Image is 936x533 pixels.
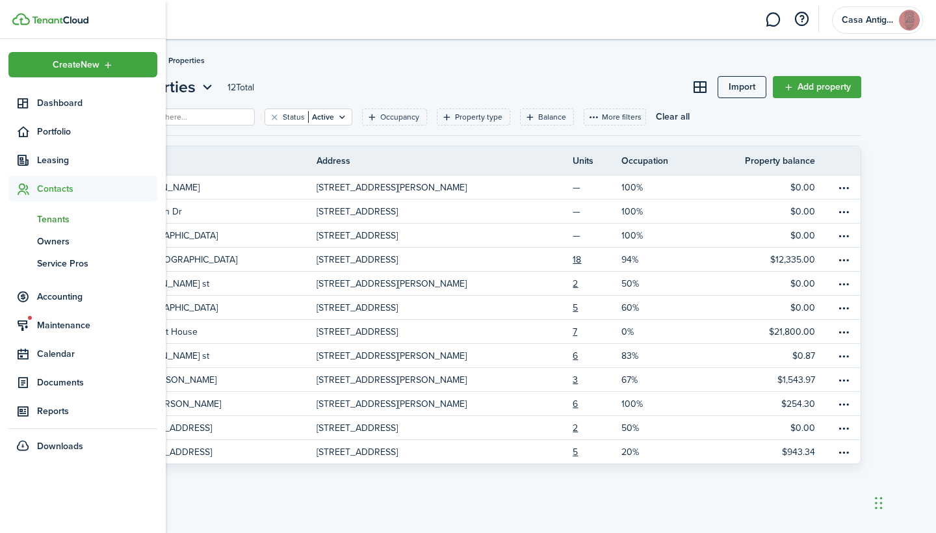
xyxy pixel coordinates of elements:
button: More filters [584,109,646,125]
a: $0.00 [688,272,835,295]
a: 50% [621,272,688,295]
th: Property balance [745,154,835,168]
a: 2 [573,416,621,439]
p: 0% [621,325,634,339]
button: Open menu [835,298,854,317]
span: Accounting [37,290,157,304]
a: [STREET_ADDRESS] [317,320,512,343]
th: Address [317,154,512,168]
span: Owners [37,235,157,248]
a: $0.87 [688,344,835,367]
a: 6 [573,344,621,367]
filter-tag-label: Balance [538,111,566,123]
a: 104 [PERSON_NAME] [121,368,317,391]
a: The Plant House [121,320,317,343]
a: $0.00 [688,200,835,223]
a: [PERSON_NAME] [121,175,317,199]
filter-tag: Open filter [362,109,427,125]
a: [STREET_ADDRESS][PERSON_NAME] [317,272,512,295]
a: [STREET_ADDRESS] [317,248,512,271]
button: Open menu [120,75,216,99]
a: 50% [621,416,688,439]
button: Properties [120,75,216,99]
th: Occupation [621,154,688,168]
img: TenantCloud [12,13,30,25]
a: [STREET_ADDRESS] [317,296,512,319]
a: Reports [8,398,157,424]
p: 100% [621,205,643,218]
a: 6 [573,392,621,415]
button: Open menu [835,226,854,245]
a: 18 [573,248,621,271]
p: 100% [621,229,643,242]
a: 67% [621,368,688,391]
span: Dashboard [37,96,157,110]
filter-tag: Open filter [520,109,574,125]
p: Polk [GEOGRAPHIC_DATA] [131,253,237,266]
span: Maintenance [37,318,157,332]
button: Open menu [835,370,854,389]
p: [STREET_ADDRESS] [317,301,398,315]
p: [PERSON_NAME] st [131,277,209,291]
a: [PERSON_NAME] st [121,272,317,295]
a: [PERSON_NAME] st [121,344,317,367]
button: Open menu [835,201,854,221]
p: 50% [621,421,639,435]
a: Owners [8,230,157,252]
a: Open menu [835,200,861,223]
a: Service Pros [8,252,157,274]
a: Add property [773,76,861,98]
a: Dashboard [8,90,157,116]
p: [STREET_ADDRESS] [317,445,398,459]
a: 94% [621,248,688,271]
a: 100% [621,175,688,199]
a: Open menu [835,416,861,439]
a: Tenants [8,208,157,230]
button: Open menu [835,250,854,269]
span: Calendar [37,347,157,361]
p: 60% [621,301,639,315]
a: Open menu [835,224,861,247]
a: [STREET_ADDRESS] [121,440,317,463]
a: $0.00 [688,296,835,319]
p: [STREET_ADDRESS][PERSON_NAME] [317,397,467,411]
a: [STREET_ADDRESS] [317,224,512,247]
a: 7 [573,320,621,343]
iframe: Chat Widget [871,471,936,533]
filter-tag-label: Occupancy [380,111,419,123]
a: $1,543.97 [688,368,835,391]
a: $12,335.00 [688,248,835,271]
span: Tenants [37,213,157,226]
span: Service Pros [37,257,157,270]
p: 94% [621,253,638,266]
button: Open menu [8,52,157,77]
p: 104 [PERSON_NAME] [131,373,216,387]
a: 100% [621,392,688,415]
button: Open menu [835,394,854,413]
a: $943.34 [688,440,835,463]
a: Open menu [835,344,861,367]
p: 67% [621,373,638,387]
button: Open menu [835,442,854,461]
button: Open menu [835,274,854,293]
a: Messaging [760,3,785,36]
span: Create New [53,60,99,70]
a: Dalmatian Dr [121,200,317,223]
a: [GEOGRAPHIC_DATA] [121,224,317,247]
th: Name [121,154,317,168]
a: $0.00 [688,175,835,199]
span: Leasing [37,153,157,167]
a: [STREET_ADDRESS] [317,416,512,439]
span: Contacts [37,182,157,196]
filter-tag-value: Active [308,111,334,123]
p: [STREET_ADDRESS] [317,421,398,435]
a: Open menu [835,368,861,391]
a: [STREET_ADDRESS][PERSON_NAME] [317,344,512,367]
p: [STREET_ADDRESS][PERSON_NAME] [317,277,467,291]
span: Casa Antigua Realty [842,16,894,25]
p: 50% [621,277,639,291]
filter-tag: Open filter [437,109,510,125]
a: [STREET_ADDRESS][PERSON_NAME] [317,175,512,199]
